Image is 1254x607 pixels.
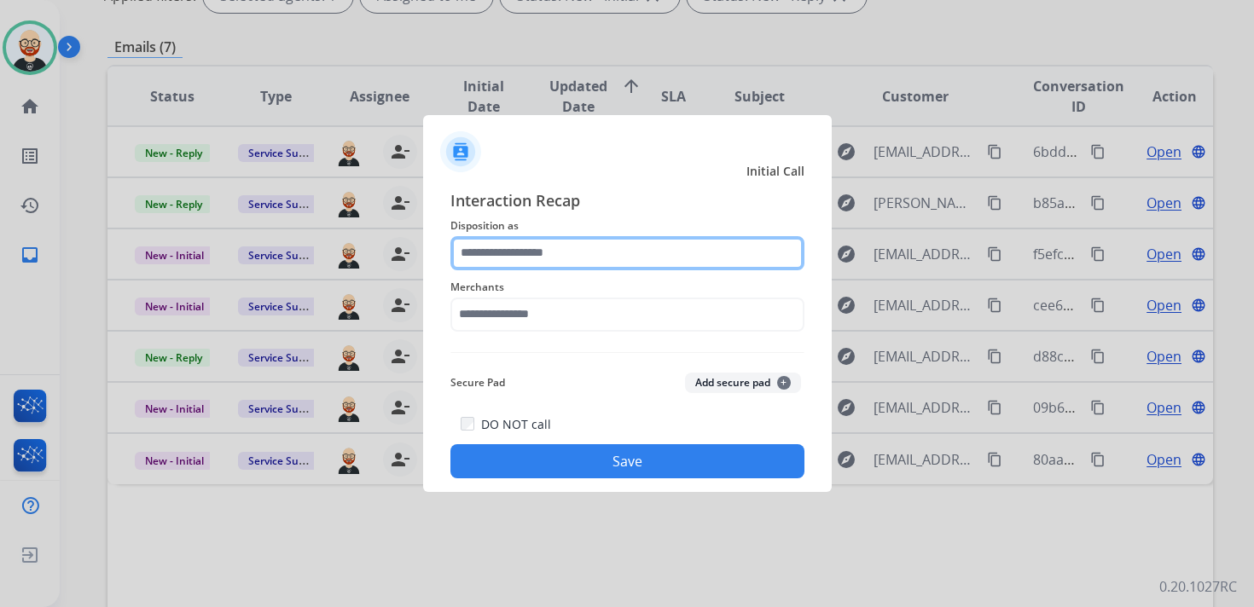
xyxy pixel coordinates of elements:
[450,444,804,478] button: Save
[685,373,801,393] button: Add secure pad+
[777,376,791,390] span: +
[1159,576,1237,597] p: 0.20.1027RC
[450,352,804,353] img: contact-recap-line.svg
[481,416,551,433] label: DO NOT call
[450,277,804,298] span: Merchants
[450,216,804,236] span: Disposition as
[450,188,804,216] span: Interaction Recap
[450,373,505,393] span: Secure Pad
[746,163,804,180] span: Initial Call
[440,131,481,172] img: contactIcon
